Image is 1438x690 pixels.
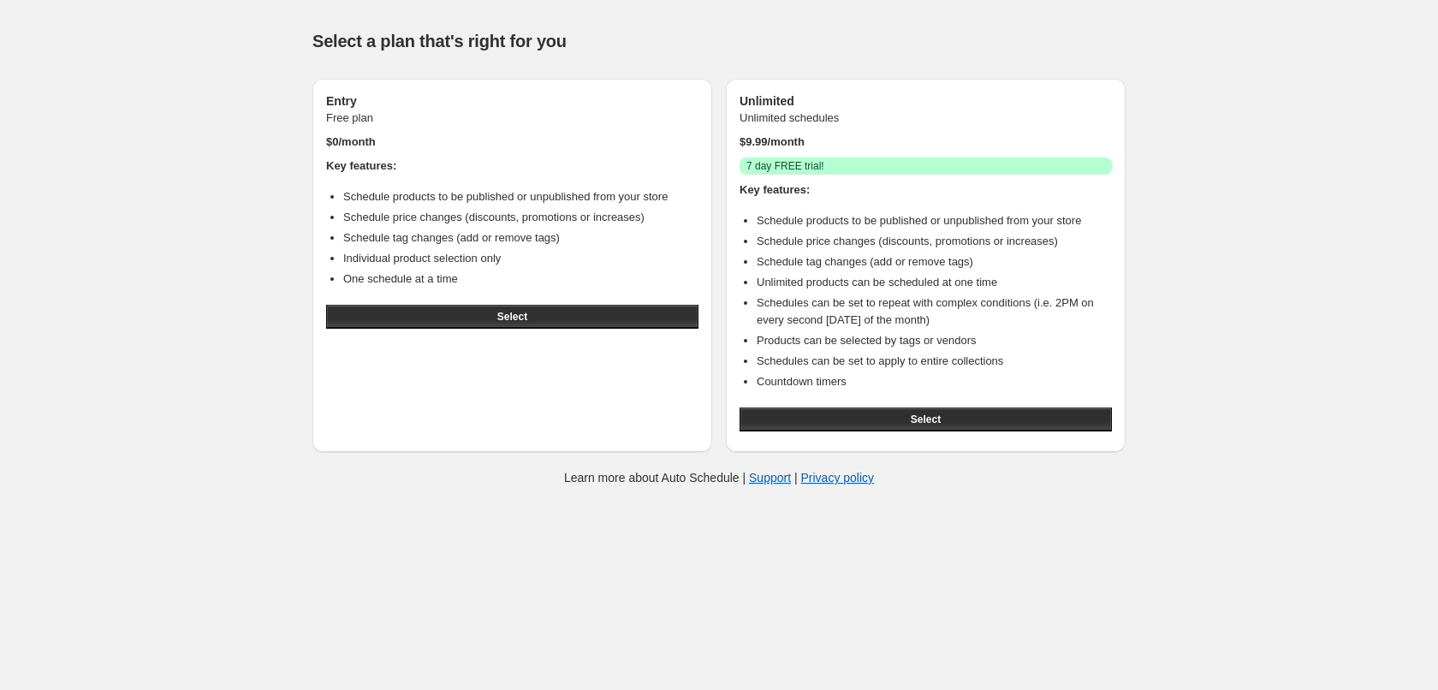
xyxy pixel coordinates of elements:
h4: Key features: [326,158,698,175]
li: Products can be selected by tags or vendors [757,332,1112,349]
li: Schedule price changes (discounts, promotions or increases) [757,233,1112,250]
li: Schedule price changes (discounts, promotions or increases) [343,209,698,226]
p: $ 9.99 /month [740,134,1112,151]
h1: Select a plan that's right for you [312,31,1126,51]
li: One schedule at a time [343,271,698,288]
span: Select [497,310,527,324]
p: Unlimited schedules [740,110,1112,127]
h3: Unlimited [740,92,1112,110]
li: Individual product selection only [343,250,698,267]
li: Schedules can be set to repeat with complex conditions (i.e. 2PM on every second [DATE] of the mo... [757,294,1112,329]
a: Support [749,471,791,485]
button: Select [740,407,1112,431]
li: Schedule tag changes (add or remove tags) [343,229,698,247]
p: $ 0 /month [326,134,698,151]
li: Schedule products to be published or unpublished from your store [343,188,698,205]
p: Learn more about Auto Schedule | | [564,469,874,486]
a: Privacy policy [801,471,875,485]
li: Schedules can be set to apply to entire collections [757,353,1112,370]
li: Schedule products to be published or unpublished from your store [757,212,1112,229]
li: Countdown timers [757,373,1112,390]
span: Select [911,413,941,426]
h3: Entry [326,92,698,110]
button: Select [326,305,698,329]
p: Free plan [326,110,698,127]
h4: Key features: [740,181,1112,199]
span: 7 day FREE trial! [746,159,824,173]
li: Schedule tag changes (add or remove tags) [757,253,1112,271]
li: Unlimited products can be scheduled at one time [757,274,1112,291]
